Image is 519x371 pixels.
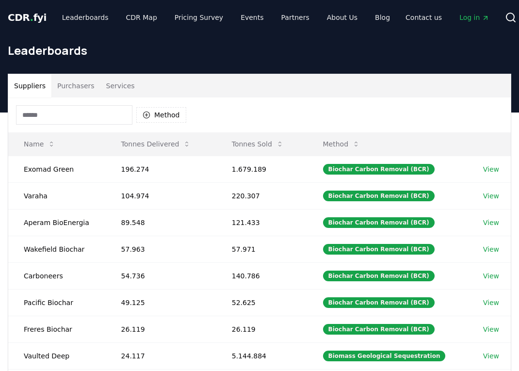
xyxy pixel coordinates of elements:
a: Pricing Survey [167,9,231,26]
td: 1.679.189 [216,156,308,182]
td: Aperam BioEnergia [8,209,106,236]
nav: Main [398,9,497,26]
td: 26.119 [106,316,216,342]
a: CDR.fyi [8,11,47,24]
td: Freres Biochar [8,316,106,342]
button: Tonnes Sold [224,134,292,154]
a: CDR Map [118,9,165,26]
td: 5.144.884 [216,342,308,369]
td: 26.119 [216,316,308,342]
td: 121.433 [216,209,308,236]
td: 49.125 [106,289,216,316]
span: CDR fyi [8,12,47,23]
td: 104.974 [106,182,216,209]
a: Blog [367,9,398,26]
span: Log in [459,13,489,22]
a: View [483,271,499,281]
a: View [483,351,499,361]
div: Biomass Geological Sequestration [323,351,446,361]
td: 220.307 [216,182,308,209]
a: View [483,324,499,334]
a: About Us [319,9,365,26]
span: . [30,12,33,23]
h1: Leaderboards [8,43,511,58]
button: Services [100,74,141,97]
td: Pacific Biochar [8,289,106,316]
div: Biochar Carbon Removal (BCR) [323,164,435,175]
button: Purchasers [51,74,100,97]
button: Method [136,107,186,123]
td: Wakefield Biochar [8,236,106,262]
td: 57.963 [106,236,216,262]
td: Exomad Green [8,156,106,182]
td: Carboneers [8,262,106,289]
td: 24.117 [106,342,216,369]
button: Method [315,134,368,154]
td: 57.971 [216,236,308,262]
td: 52.625 [216,289,308,316]
div: Biochar Carbon Removal (BCR) [323,297,435,308]
div: Biochar Carbon Removal (BCR) [323,244,435,255]
a: Events [233,9,271,26]
a: View [483,191,499,201]
div: Biochar Carbon Removal (BCR) [323,271,435,281]
td: Varaha [8,182,106,209]
button: Tonnes Delivered [114,134,199,154]
div: Biochar Carbon Removal (BCR) [323,191,435,201]
td: 140.786 [216,262,308,289]
div: Biochar Carbon Removal (BCR) [323,324,435,335]
a: View [483,298,499,307]
td: 89.548 [106,209,216,236]
td: 54.736 [106,262,216,289]
button: Suppliers [8,74,51,97]
td: 196.274 [106,156,216,182]
td: Vaulted Deep [8,342,106,369]
a: View [483,244,499,254]
div: Biochar Carbon Removal (BCR) [323,217,435,228]
a: Log in [452,9,497,26]
button: Name [16,134,63,154]
a: View [483,218,499,227]
a: Partners [274,9,317,26]
a: View [483,164,499,174]
a: Leaderboards [54,9,116,26]
a: Contact us [398,9,450,26]
nav: Main [54,9,398,26]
